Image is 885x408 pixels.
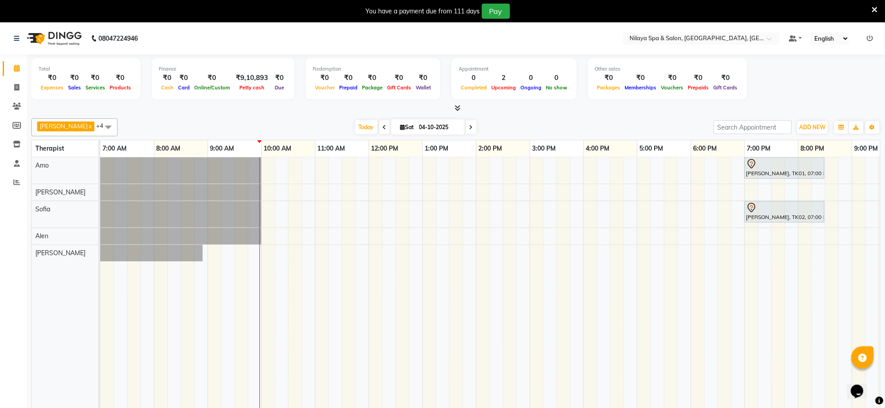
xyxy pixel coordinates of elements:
[797,121,828,134] button: ADD NEW
[154,142,183,155] a: 8:00 AM
[745,142,773,155] a: 7:00 PM
[176,84,192,91] span: Card
[272,84,286,91] span: Due
[745,159,824,177] div: [PERSON_NAME], TK01, 07:00 PM-08:30 PM, Deep Tissue Repair Therapy([DEMOGRAPHIC_DATA]) 90 Min
[96,122,110,129] span: +4
[38,65,133,73] div: Total
[159,84,176,91] span: Cash
[360,73,385,83] div: ₹0
[385,73,413,83] div: ₹0
[459,84,489,91] span: Completed
[159,73,176,83] div: ₹0
[852,142,881,155] a: 9:00 PM
[745,202,824,221] div: [PERSON_NAME], TK02, 07:00 PM-08:30 PM, Deep Tissue Repair Therapy([DEMOGRAPHIC_DATA]) 90 Min
[35,232,48,240] span: Alen
[799,142,827,155] a: 8:00 PM
[489,84,518,91] span: Upcoming
[88,122,92,130] a: x
[638,142,666,155] a: 5:00 PM
[107,73,133,83] div: ₹0
[686,84,711,91] span: Prepaids
[711,84,740,91] span: Gift Cards
[686,73,711,83] div: ₹0
[518,73,544,83] div: 0
[208,142,237,155] a: 9:00 AM
[35,188,85,196] span: [PERSON_NAME]
[66,84,83,91] span: Sales
[413,73,433,83] div: ₹0
[98,26,138,51] b: 08047224946
[23,26,84,51] img: logo
[232,73,272,83] div: ₹9,10,893
[711,73,740,83] div: ₹0
[313,73,337,83] div: ₹0
[595,73,623,83] div: ₹0
[544,73,570,83] div: 0
[100,142,129,155] a: 7:00 AM
[544,84,570,91] span: No show
[355,120,378,134] span: Today
[623,73,659,83] div: ₹0
[38,73,66,83] div: ₹0
[417,121,461,134] input: 2025-10-04
[66,73,83,83] div: ₹0
[313,65,433,73] div: Redemption
[83,73,107,83] div: ₹0
[159,65,287,73] div: Finance
[847,372,876,399] iframe: chat widget
[272,73,287,83] div: ₹0
[459,65,570,73] div: Appointment
[35,144,64,152] span: Therapist
[337,73,360,83] div: ₹0
[659,73,686,83] div: ₹0
[35,205,50,213] span: Sofia
[192,84,232,91] span: Online/Custom
[369,142,401,155] a: 12:00 PM
[83,84,107,91] span: Services
[366,7,480,16] div: You have a payment due from 111 days
[237,84,267,91] span: Petty cash
[489,73,518,83] div: 2
[691,142,719,155] a: 6:00 PM
[530,142,558,155] a: 3:00 PM
[659,84,686,91] span: Vouchers
[107,84,133,91] span: Products
[315,142,348,155] a: 11:00 AM
[337,84,360,91] span: Prepaid
[518,84,544,91] span: Ongoing
[595,84,623,91] span: Packages
[35,249,85,257] span: [PERSON_NAME]
[413,84,433,91] span: Wallet
[40,122,88,130] span: [PERSON_NAME]
[38,84,66,91] span: Expenses
[313,84,337,91] span: Voucher
[423,142,451,155] a: 1:00 PM
[714,120,792,134] input: Search Appointment
[584,142,612,155] a: 4:00 PM
[623,84,659,91] span: Memberships
[192,73,232,83] div: ₹0
[176,73,192,83] div: ₹0
[385,84,413,91] span: Gift Cards
[482,4,510,19] button: Pay
[477,142,505,155] a: 2:00 PM
[35,161,49,169] span: Amo
[262,142,294,155] a: 10:00 AM
[398,124,417,130] span: Sat
[459,73,489,83] div: 0
[360,84,385,91] span: Package
[800,124,826,130] span: ADD NEW
[595,65,740,73] div: Other sales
